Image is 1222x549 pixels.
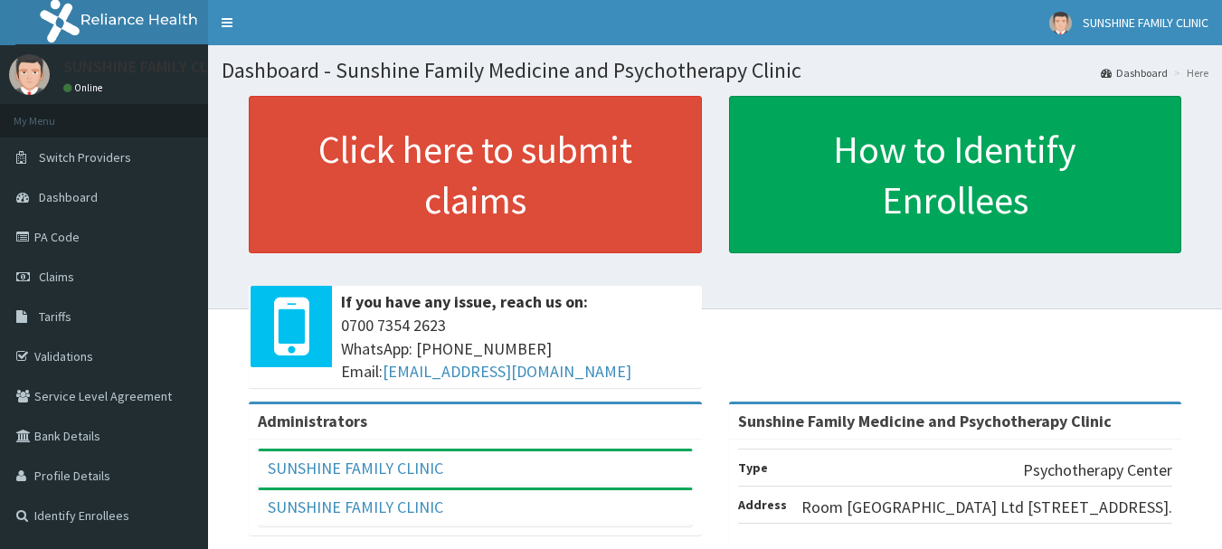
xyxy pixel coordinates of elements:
a: Click here to submit claims [249,96,702,253]
b: Type [738,459,768,476]
p: Psychotherapy Center [1023,459,1172,482]
a: [EMAIL_ADDRESS][DOMAIN_NAME] [383,361,631,382]
img: User Image [1049,12,1072,34]
p: SUNSHINE FAMILY CLINIC [63,59,237,75]
b: If you have any issue, reach us on: [341,291,588,312]
span: Dashboard [39,189,98,205]
p: Room [GEOGRAPHIC_DATA] Ltd [STREET_ADDRESS]. [801,496,1172,519]
span: 0700 7354 2623 WhatsApp: [PHONE_NUMBER] Email: [341,314,693,383]
a: How to Identify Enrollees [729,96,1182,253]
a: SUNSHINE FAMILY CLINIC [268,458,443,478]
img: User Image [9,54,50,95]
a: Online [63,81,107,94]
span: Switch Providers [39,149,131,166]
span: Tariffs [39,308,71,325]
b: Administrators [258,411,367,431]
span: Claims [39,269,74,285]
a: SUNSHINE FAMILY CLINIC [268,497,443,517]
li: Here [1170,65,1208,80]
span: SUNSHINE FAMILY CLINIC [1083,14,1208,31]
b: Address [738,497,787,513]
a: Dashboard [1101,65,1168,80]
strong: Sunshine Family Medicine and Psychotherapy Clinic [738,411,1112,431]
h1: Dashboard - Sunshine Family Medicine and Psychotherapy Clinic [222,59,1208,82]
